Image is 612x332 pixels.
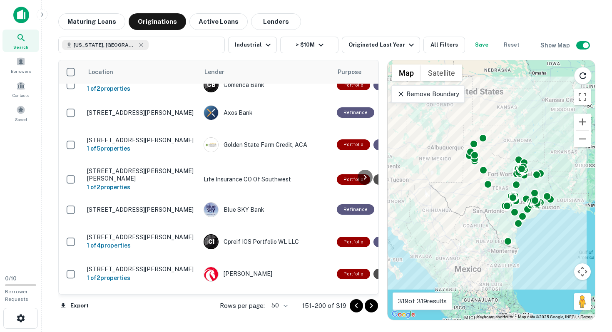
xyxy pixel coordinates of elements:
div: This loan purpose was for refinancing [373,80,411,90]
h6: 1 of 4 properties [87,241,195,250]
button: Lenders [251,13,301,30]
span: Location [88,67,124,77]
button: Originated Last Year [342,37,420,53]
button: All Filters [423,37,465,53]
p: [STREET_ADDRESS][PERSON_NAME] [87,206,195,213]
img: Google [390,309,417,320]
span: Lender [204,67,224,77]
button: Save your search to get updates of matches that match your search criteria. [468,37,495,53]
button: [US_STATE], [GEOGRAPHIC_DATA] [58,37,225,53]
div: Sale [373,269,397,279]
span: 0 / 10 [5,275,17,282]
p: [STREET_ADDRESS][PERSON_NAME] [87,233,195,241]
h6: 1 of 2 properties [87,84,195,93]
button: Show satellite imagery [421,64,462,81]
h6: 1 of 2 properties [87,273,195,282]
h6: 1 of 2 properties [87,183,195,192]
p: [STREET_ADDRESS][PERSON_NAME] [87,265,195,273]
div: This is a portfolio loan with 2 properties [337,80,370,90]
button: Map camera controls [574,263,591,280]
div: Golden State Farm Credit, ACA [204,137,328,152]
a: Borrowers [2,54,39,76]
button: Keyboard shortcuts [477,314,513,320]
span: [US_STATE], [GEOGRAPHIC_DATA] [74,41,136,49]
p: [STREET_ADDRESS][PERSON_NAME] [87,136,195,144]
div: This loan purpose was for refinancing [337,204,374,215]
button: Reset [498,37,525,53]
div: This loan purpose was for refinancing [373,139,411,150]
th: Location [83,60,199,84]
h6: 1 of 5 properties [87,144,195,153]
p: C B [207,81,215,89]
button: Go to previous page [350,299,363,312]
span: Purpose [338,67,372,77]
th: Purpose [333,60,415,84]
div: Sale [373,174,397,185]
button: Toggle fullscreen view [574,89,591,105]
p: [STREET_ADDRESS][PERSON_NAME] [87,109,195,116]
span: Map data ©2025 Google, INEGI [518,315,576,319]
img: capitalize-icon.png [13,7,29,23]
button: Maturing Loans [58,13,125,30]
span: Borrower Requests [5,289,28,302]
p: Life Insurance CO Of Southwest [204,175,328,184]
a: Open this area in Google Maps (opens a new window) [390,309,417,320]
a: Saved [2,102,39,124]
div: This is a portfolio loan with 4 properties [337,237,370,247]
p: C I [208,238,214,246]
button: Zoom in [574,114,591,130]
div: This is a portfolio loan with 2 properties [337,174,370,185]
span: Borrowers [11,68,31,74]
div: 50 [268,300,289,312]
span: Saved [15,116,27,123]
p: Rows per page: [220,301,265,311]
button: Export [58,300,91,312]
span: Contacts [12,92,29,99]
div: 0 0 [388,60,595,320]
div: Cpreif IOS Portfolio WL LLC [204,234,328,249]
iframe: Chat Widget [570,265,612,305]
button: Show street map [392,64,421,81]
img: picture [204,106,218,120]
img: picture [204,267,218,281]
p: 151–200 of 319 [302,301,346,311]
div: Originated Last Year [348,40,416,50]
div: Blue SKY Bank [204,202,328,217]
div: This loan purpose was for refinancing [337,107,374,118]
button: > $10M [280,37,338,53]
button: Zoom out [574,131,591,147]
div: [PERSON_NAME] [204,267,328,282]
p: Remove Boundary [397,89,459,99]
img: picture [204,138,218,152]
a: Contacts [2,78,39,100]
span: Search [13,44,28,50]
p: [STREET_ADDRESS] [87,293,195,301]
a: Search [2,30,39,52]
button: Originations [129,13,186,30]
div: Symetra [204,294,328,309]
button: Reload search area [574,67,592,84]
div: Axos Bank [204,105,328,120]
h6: Show Map [540,41,571,50]
div: Comerica Bank [204,77,328,92]
img: picture [204,203,218,217]
button: Go to next page [365,299,378,312]
th: Lender [199,60,333,84]
div: This is a portfolio loan with 2 properties [337,269,370,279]
a: Terms (opens in new tab) [581,315,592,319]
div: This loan purpose was for refinancing [373,237,411,247]
button: Industrial [228,37,277,53]
p: 319 of 319 results [398,296,447,306]
button: Active Loans [189,13,248,30]
div: This is a portfolio loan with 5 properties [337,139,370,150]
p: [STREET_ADDRESS][PERSON_NAME][PERSON_NAME] [87,167,195,182]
